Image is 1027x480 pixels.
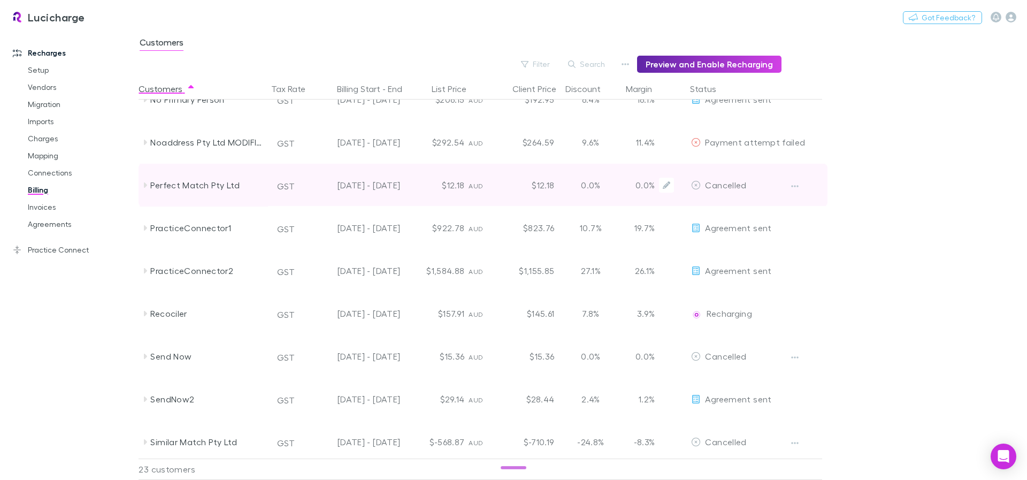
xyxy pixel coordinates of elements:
[139,249,827,292] div: PracticeConnector2GST[DATE] - [DATE]$1,584.88AUD$1,155.8527.1%26.1%EditAgreement sent
[558,378,623,421] div: 2.4%
[469,353,483,361] span: AUD
[150,121,264,164] div: Noaddress Pty Ltd MODIFIED
[139,292,827,335] div: RecocilerGST[DATE] - [DATE]$157.91AUD$145.617.8%3.9%EditRechargingRecharging
[432,78,479,100] button: List Price
[705,265,771,276] span: Agreement sent
[17,79,144,96] a: Vendors
[404,121,469,164] div: $292.54
[404,378,469,421] div: $29.14
[558,421,623,463] div: -24.8%
[494,335,558,378] div: $15.36
[140,37,183,51] span: Customers
[494,78,558,121] div: $192.95
[404,421,469,463] div: $-568.87
[312,335,400,378] div: [DATE] - [DATE]
[627,222,655,234] p: 19.7%
[626,78,665,100] button: Margin
[404,164,469,207] div: $12.18
[469,225,483,233] span: AUD
[404,78,469,121] div: $206.15
[17,130,144,147] a: Charges
[150,249,264,292] div: PracticeConnector2
[558,121,623,164] div: 9.6%
[150,421,264,463] div: Similar Match Pty Ltd
[494,164,558,207] div: $12.18
[558,78,623,121] div: 6.4%
[139,78,827,121] div: No Primary PersonGST[DATE] - [DATE]$206.15AUD$192.956.4%16.1%EditAgreement sent
[565,78,614,100] button: Discount
[558,335,623,378] div: 0.0%
[272,392,300,409] button: GST
[150,164,264,207] div: Perfect Match Pty Ltd
[404,207,469,249] div: $922.78
[17,96,144,113] a: Migration
[139,207,827,249] div: PracticeConnector1GST[DATE] - [DATE]$922.78AUD$823.7610.7%19.7%EditAgreement sent
[17,216,144,233] a: Agreements
[469,96,483,104] span: AUD
[494,121,558,164] div: $264.59
[272,178,300,195] button: GST
[312,292,400,335] div: [DATE] - [DATE]
[627,93,655,106] p: 16.1%
[494,378,558,421] div: $28.44
[150,78,264,121] div: No Primary Person
[659,178,674,193] button: Edit
[17,164,144,181] a: Connections
[469,268,483,276] span: AUD
[312,249,400,292] div: [DATE] - [DATE]
[17,113,144,130] a: Imports
[903,11,982,24] button: Got Feedback?
[404,335,469,378] div: $15.36
[139,121,827,164] div: Noaddress Pty Ltd MODIFIEDGST[DATE] - [DATE]$292.54AUD$264.599.6%11.4%EditPayment attempt failed
[627,307,655,320] p: 3.9%
[312,164,400,207] div: [DATE] - [DATE]
[272,306,300,323] button: GST
[627,350,655,363] p: 0.0%
[312,421,400,463] div: [DATE] - [DATE]
[991,444,1016,469] div: Open Intercom Messenger
[469,310,483,318] span: AUD
[150,207,264,249] div: PracticeConnector1
[707,308,752,318] span: Recharging
[627,393,655,406] p: 1.2%
[272,92,300,109] button: GST
[312,78,400,121] div: [DATE] - [DATE]
[516,58,556,71] button: Filter
[272,135,300,152] button: GST
[4,4,91,30] a: Lucicharge
[139,459,267,480] div: 23 customers
[705,137,805,147] span: Payment attempt failed
[512,78,569,100] button: Client Price
[139,78,195,100] button: Customers
[312,121,400,164] div: [DATE] - [DATE]
[637,56,781,73] button: Preview and Enable Recharging
[558,292,623,335] div: 7.8%
[469,182,483,190] span: AUD
[150,378,264,421] div: SendNow2
[627,179,655,192] p: 0.0%
[17,199,144,216] a: Invoices
[271,78,318,100] button: Tax Rate
[312,207,400,249] div: [DATE] - [DATE]
[627,436,655,448] p: -8.3%
[558,207,623,249] div: 10.7%
[150,292,264,335] div: Recociler
[272,435,300,452] button: GST
[17,147,144,164] a: Mapping
[404,292,469,335] div: $157.91
[494,421,558,463] div: $-710.19
[469,439,483,447] span: AUD
[2,241,144,258] a: Practice Connect
[11,11,24,24] img: Lucicharge's Logo
[139,335,827,378] div: Send NowGST[DATE] - [DATE]$15.36AUD$15.360.0%0.0%EditCancelled
[690,78,729,100] button: Status
[2,44,144,62] a: Recharges
[404,249,469,292] div: $1,584.88
[312,378,400,421] div: [DATE] - [DATE]
[705,394,771,404] span: Agreement sent
[469,396,483,404] span: AUD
